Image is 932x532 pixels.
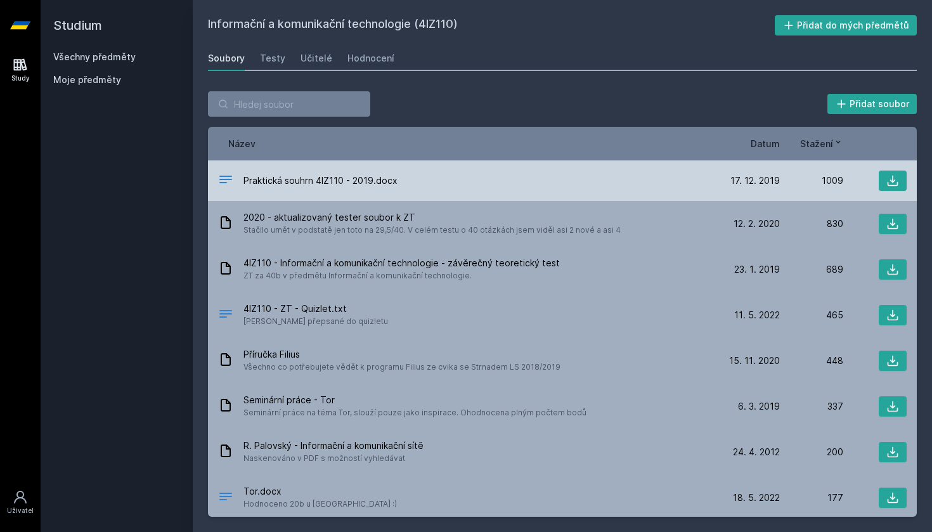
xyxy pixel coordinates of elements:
[800,137,843,150] button: Stažení
[734,217,780,230] span: 12. 2. 2020
[243,498,397,510] span: Hodnoceno 20b u [GEOGRAPHIC_DATA] :)
[208,52,245,65] div: Soubory
[11,74,30,83] div: Study
[243,394,586,406] span: Seminární práce - Tor
[3,51,38,89] a: Study
[729,354,780,367] span: 15. 11. 2020
[780,491,843,504] div: 177
[218,306,233,325] div: TXT
[7,506,34,516] div: Uživatel
[730,174,780,187] span: 17. 12. 2019
[780,354,843,367] div: 448
[780,400,843,413] div: 337
[738,400,780,413] span: 6. 3. 2019
[243,211,621,224] span: 2020 - aktualizovaný tester soubor k ZT
[780,174,843,187] div: 1009
[734,263,780,276] span: 23. 1. 2019
[208,46,245,71] a: Soubory
[53,74,121,86] span: Moje předměty
[347,52,394,65] div: Hodnocení
[243,406,586,419] span: Seminární práce na téma Tor, slouží pouze jako inspirace. Ohodnocena plným počtem bodů
[243,361,560,373] span: Všechno co potřebujete vědět k programu Filius ze cvika se Strnadem LS 2018/2019
[260,52,285,65] div: Testy
[208,91,370,117] input: Hledej soubor
[3,483,38,522] a: Uživatel
[228,137,256,150] button: Název
[301,46,332,71] a: Učitelé
[733,491,780,504] span: 18. 5. 2022
[243,315,388,328] span: [PERSON_NAME] přepsané do quizletu
[800,137,833,150] span: Stažení
[347,46,394,71] a: Hodnocení
[751,137,780,150] button: Datum
[243,452,424,465] span: Naskenováno v PDF s možností vyhledávat
[827,94,917,114] button: Přidat soubor
[243,224,621,237] span: Stačilo umět v podstatě jen toto na 29,5/40. V celém testu o 40 otázkách jsem viděl asi 2 nové a ...
[243,174,398,187] span: Praktická souhrn 4IZ110 - 2019.docx
[218,172,233,190] div: DOCX
[243,348,560,361] span: Příručka Filius
[780,446,843,458] div: 200
[53,51,136,62] a: Všechny předměty
[301,52,332,65] div: Učitelé
[775,15,917,36] button: Přidat do mých předmětů
[780,217,843,230] div: 830
[733,446,780,458] span: 24. 4. 2012
[218,489,233,507] div: DOCX
[243,257,560,269] span: 4IZ110 - Informační a komunikační technologie - závěrečný teoretický test
[243,269,560,282] span: ZT za 40b v předmětu Informační a komunikační technologie.
[243,439,424,452] span: R. Palovský - Informační a komunikační sítě
[780,309,843,321] div: 465
[243,485,397,498] span: Tor.docx
[208,15,775,36] h2: Informační a komunikační technologie (4IZ110)
[734,309,780,321] span: 11. 5. 2022
[260,46,285,71] a: Testy
[243,302,388,315] span: 4IZ110 - ZT - Quizlet.txt
[780,263,843,276] div: 689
